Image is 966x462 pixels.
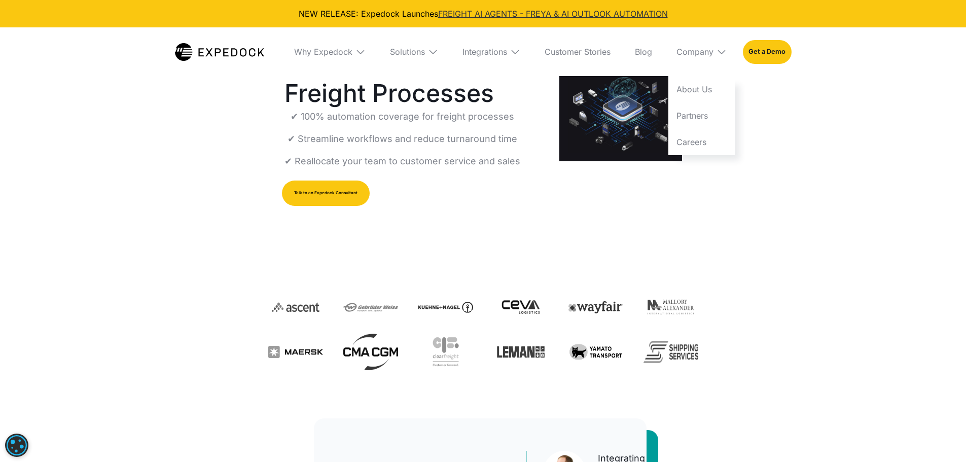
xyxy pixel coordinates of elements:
[743,40,791,63] a: Get a Demo
[390,47,425,57] div: Solutions
[536,27,619,76] a: Customer Stories
[668,76,735,155] nav: Company
[627,27,660,76] a: Blog
[288,132,517,146] p: ✔ Streamline workflows and reduce turnaround time
[668,129,735,155] a: Careers
[286,27,374,76] div: Why Expedock
[291,110,514,124] p: ✔ 100% automation coverage for freight processes
[676,47,713,57] div: Company
[284,154,520,168] p: ✔ Reallocate your team to customer service and sales
[668,27,735,76] div: Company
[454,27,528,76] div: Integrations
[668,76,735,102] a: About Us
[915,413,966,462] iframe: Chat Widget
[438,9,668,19] a: FREIGHT AI AGENTS - FREYA & AI OUTLOOK AUTOMATION
[382,27,446,76] div: Solutions
[8,8,958,19] div: NEW RELEASE: Expedock Launches
[559,63,682,161] a: open lightbox
[282,181,370,206] a: Talk to an Expedock Consultant
[462,47,507,57] div: Integrations
[668,102,735,129] a: Partners
[294,47,352,57] div: Why Expedock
